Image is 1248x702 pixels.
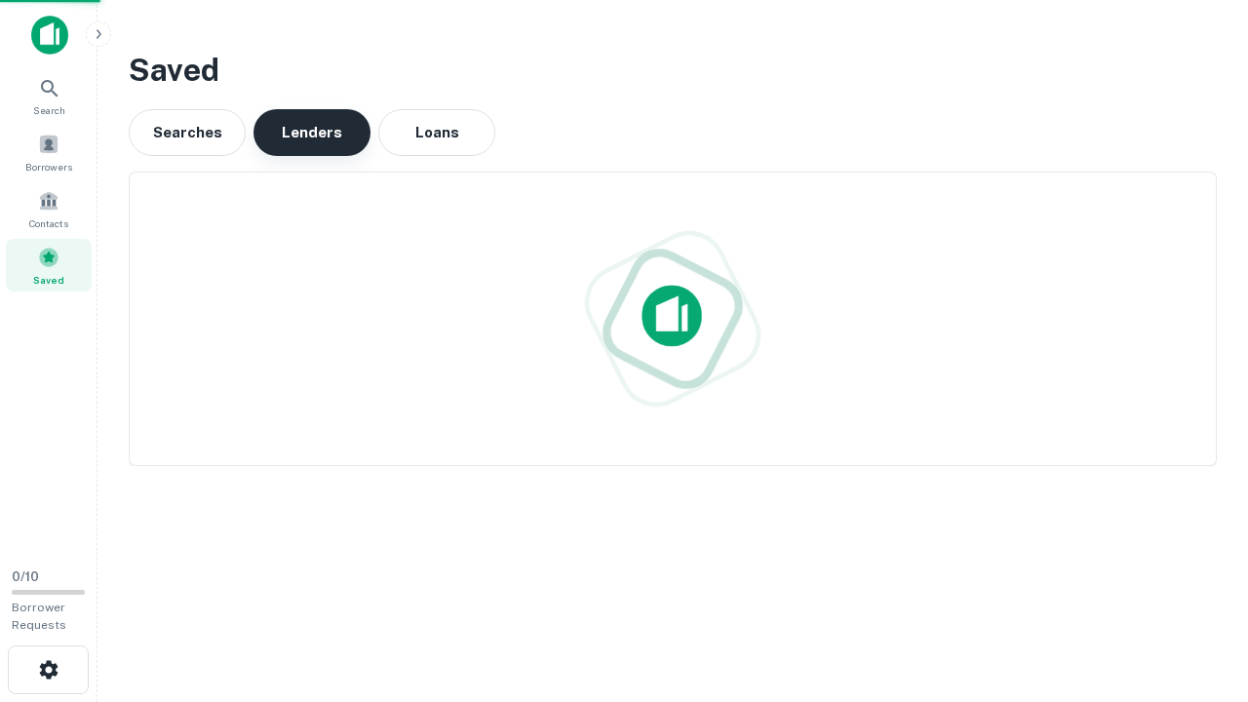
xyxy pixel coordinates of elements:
a: Saved [6,239,92,292]
button: Searches [129,109,246,156]
h3: Saved [129,47,1217,94]
button: Loans [378,109,495,156]
a: Borrowers [6,126,92,178]
a: Search [6,69,92,122]
img: capitalize-icon.png [31,16,68,55]
iframe: Chat Widget [1150,546,1248,640]
a: Contacts [6,182,92,235]
span: Search [33,102,65,118]
span: Borrowers [25,159,72,175]
span: Borrower Requests [12,601,66,632]
span: Saved [33,272,64,288]
span: 0 / 10 [12,569,39,584]
button: Lenders [253,109,370,156]
span: Contacts [29,215,68,231]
